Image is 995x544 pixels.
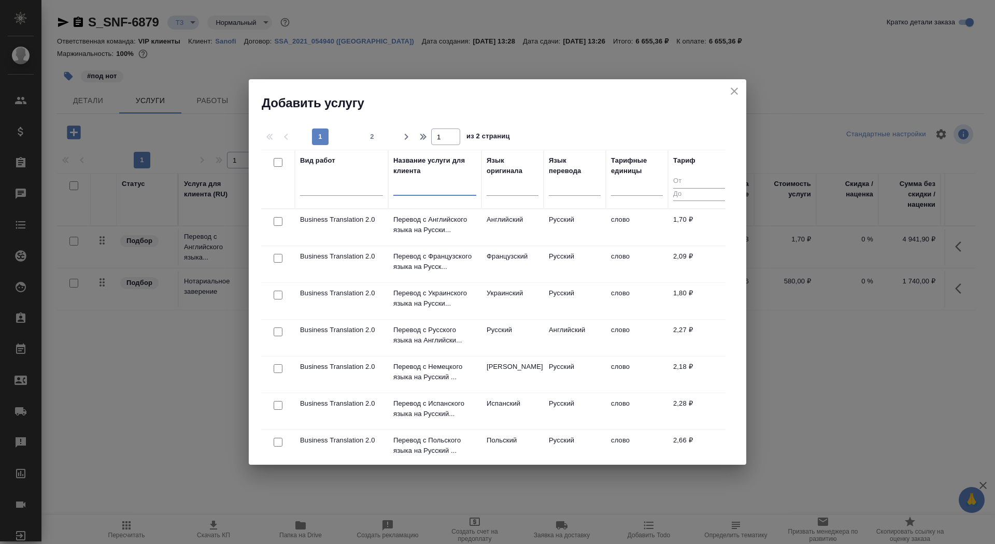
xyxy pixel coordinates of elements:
[668,283,730,319] td: 1,80 ₽
[364,132,380,142] span: 2
[393,251,476,272] p: Перевод с Французского языка на Русск...
[300,155,335,166] div: Вид работ
[544,246,606,282] td: Русский
[481,246,544,282] td: Французский
[393,325,476,346] p: Перевод с Русского языка на Английски...
[481,209,544,246] td: Английский
[673,155,695,166] div: Тариф
[393,435,476,456] p: Перевод с Польского языка на Русский ...
[544,393,606,430] td: Русский
[606,393,668,430] td: слово
[606,356,668,393] td: слово
[300,362,383,372] p: Business Translation 2.0
[300,214,383,225] p: Business Translation 2.0
[544,283,606,319] td: Русский
[668,356,730,393] td: 2,18 ₽
[393,155,476,176] div: Название услуги для клиента
[668,320,730,356] td: 2,27 ₽
[544,209,606,246] td: Русский
[544,430,606,466] td: Русский
[393,214,476,235] p: Перевод с Английского языка на Русски...
[300,435,383,446] p: Business Translation 2.0
[393,288,476,309] p: Перевод с Украинского языка на Русски...
[300,398,383,409] p: Business Translation 2.0
[727,83,742,99] button: close
[262,95,746,111] h2: Добавить услугу
[481,430,544,466] td: Польский
[668,209,730,246] td: 1,70 ₽
[606,430,668,466] td: слово
[668,430,730,466] td: 2,66 ₽
[606,320,668,356] td: слово
[606,246,668,282] td: слово
[549,155,601,176] div: Язык перевода
[673,175,725,188] input: От
[466,130,510,145] span: из 2 страниц
[606,283,668,319] td: слово
[487,155,538,176] div: Язык оригинала
[673,188,725,201] input: До
[668,246,730,282] td: 2,09 ₽
[300,251,383,262] p: Business Translation 2.0
[544,320,606,356] td: Английский
[481,283,544,319] td: Украинский
[481,356,544,393] td: [PERSON_NAME]
[606,209,668,246] td: слово
[481,393,544,430] td: Испанский
[393,398,476,419] p: Перевод с Испанского языка на Русский...
[668,393,730,430] td: 2,28 ₽
[544,356,606,393] td: Русский
[393,362,476,382] p: Перевод с Немецкого языка на Русский ...
[481,320,544,356] td: Русский
[300,325,383,335] p: Business Translation 2.0
[300,288,383,298] p: Business Translation 2.0
[364,128,380,145] button: 2
[611,155,663,176] div: Тарифные единицы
